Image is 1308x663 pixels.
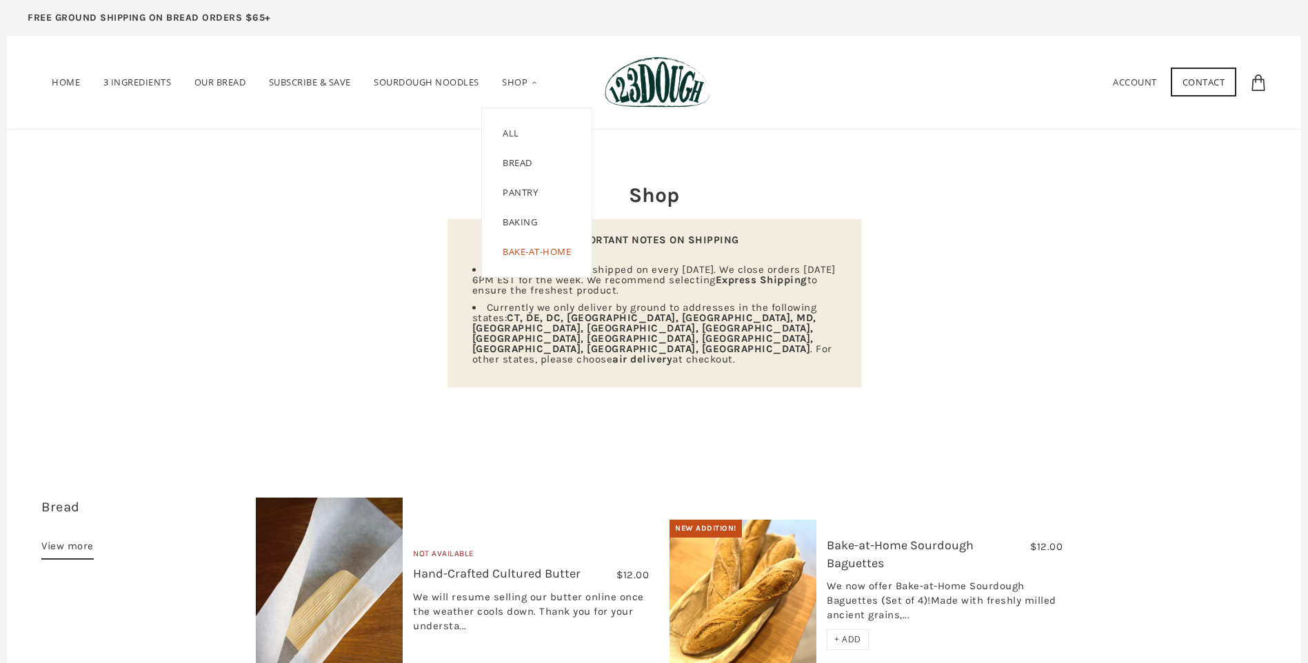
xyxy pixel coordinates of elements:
[502,76,527,88] span: Shop
[827,579,1063,629] div: We now offer Bake-at-Home Sourdough Baguettes (Set of 4)!Made with freshly milled ancient grains,...
[827,629,869,650] div: + ADD
[482,108,540,148] a: ALL
[1030,540,1063,553] span: $12.00
[472,263,836,296] span: All online orders are shipped on every [DATE]. We close orders [DATE] 6PM EST for the week. We re...
[363,57,490,108] a: SOURDOUGH NOODLES
[482,178,559,207] a: Pantry
[28,10,271,25] p: FREE GROUND SHIPPING ON BREAD ORDERS $65+
[413,547,649,566] div: Not Available
[472,312,816,355] strong: CT, DE, DC, [GEOGRAPHIC_DATA], [GEOGRAPHIC_DATA], MD, [GEOGRAPHIC_DATA], [GEOGRAPHIC_DATA], [GEOG...
[103,76,172,88] span: 3 Ingredients
[447,181,861,210] h2: Shop
[374,76,479,88] span: SOURDOUGH NOODLES
[41,499,80,515] a: Bread
[41,498,245,538] h3: 11 items
[194,76,246,88] span: Our Bread
[827,538,974,570] a: Bake-at-Home Sourdough Baguettes
[492,57,549,108] a: Shop
[7,7,292,36] a: FREE GROUND SHIPPING ON BREAD ORDERS $65+
[605,57,710,108] img: 123Dough Bakery
[569,234,739,246] strong: IMPORTANT NOTES ON SHIPPING
[413,590,649,640] div: We will resume selling our butter online once the weather cools down. Thank you for your understa...
[52,76,80,88] span: Home
[716,274,807,286] strong: Express Shipping
[616,569,649,581] span: $12.00
[472,301,832,365] span: Currently we only deliver by ground to addresses in the following states: . For other states, ple...
[259,57,361,108] a: Subscribe & Save
[41,538,94,560] a: View more
[1113,76,1157,88] a: Account
[184,57,256,108] a: Our Bread
[482,207,558,237] a: Baking
[482,237,592,277] a: Bake-at-Home
[41,57,90,108] a: Home
[413,566,581,581] a: Hand-Crafted Cultured Butter
[834,633,861,645] span: + ADD
[41,57,549,108] nav: Primary
[93,57,182,108] a: 3 Ingredients
[269,76,351,88] span: Subscribe & Save
[612,353,672,365] strong: air delivery
[1171,68,1237,96] a: Contact
[482,148,553,178] a: Bread
[670,520,742,538] div: New Addition!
